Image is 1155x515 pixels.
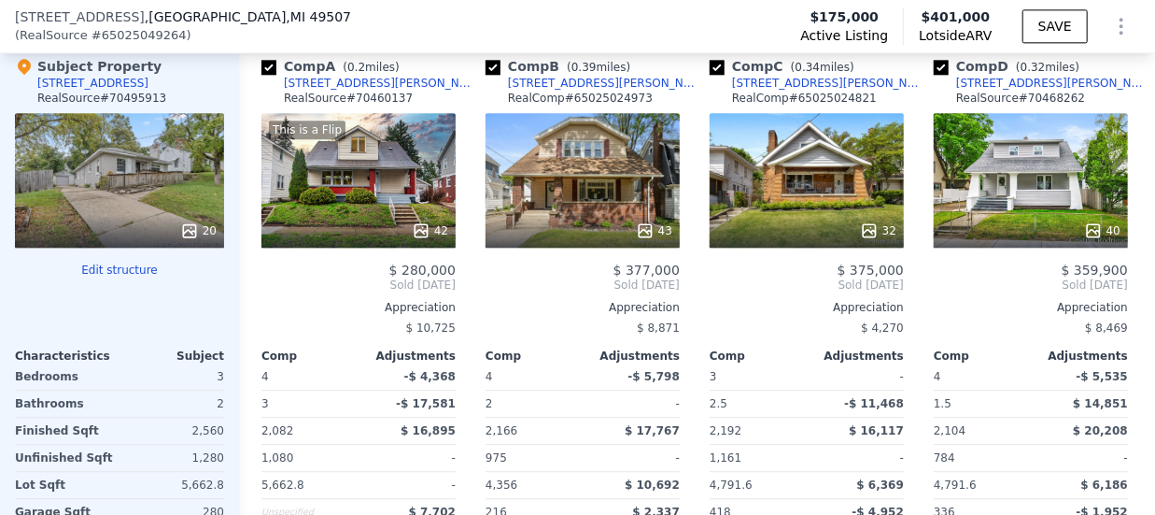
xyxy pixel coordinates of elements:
[956,91,1085,106] div: RealSource # 70468262
[807,349,904,364] div: Adjustments
[710,479,753,492] span: 4,791.6
[404,370,456,383] span: -$ 4,368
[508,91,653,106] div: RealComp # 65025024973
[37,91,166,106] div: RealSource # 70495913
[1084,222,1120,240] div: 40
[389,263,456,278] span: $ 280,000
[710,349,807,364] div: Comp
[180,222,217,240] div: 20
[359,349,456,364] div: Adjustments
[362,472,456,498] div: -
[15,349,120,364] div: Characteristics
[92,26,187,45] span: # 65025049264
[710,278,904,293] span: Sold [DATE]
[486,451,507,465] span: 975
[396,397,456,410] span: -$ 17,581
[15,26,191,45] div: ( )
[508,76,702,91] div: [STREET_ADDRESS][PERSON_NAME]
[934,349,1031,364] div: Comp
[406,322,456,335] span: $ 10,725
[732,91,877,106] div: RealComp # 65025024821
[956,76,1150,91] div: [STREET_ADDRESS][PERSON_NAME]
[362,445,456,471] div: -
[486,76,702,91] a: [STREET_ADDRESS][PERSON_NAME]
[123,445,224,471] div: 1,280
[15,418,116,444] div: Finished Sqft
[934,391,1027,417] div: 1.5
[849,424,904,437] span: $ 16,117
[625,424,680,437] span: $ 17,767
[123,418,224,444] div: 2,560
[934,278,1128,293] span: Sold [DATE]
[284,76,478,91] div: [STREET_ADDRESS][PERSON_NAME]
[628,370,680,383] span: -$ 5,798
[583,349,680,364] div: Adjustments
[586,391,680,417] div: -
[783,61,862,74] span: ( miles)
[1077,370,1128,383] span: -$ 5,535
[810,445,904,471] div: -
[838,263,904,278] span: $ 375,000
[15,472,116,498] div: Lot Sqft
[335,61,406,74] span: ( miles)
[123,472,224,498] div: 5,662.8
[1073,424,1128,437] span: $ 20,208
[857,479,904,492] span: $ 6,369
[486,370,493,383] span: 4
[486,424,517,437] span: 2,166
[613,263,680,278] span: $ 377,000
[710,300,904,315] div: Appreciation
[15,364,116,390] div: Bedrooms
[860,222,896,240] div: 32
[261,349,359,364] div: Comp
[710,424,741,437] span: 2,192
[486,57,638,76] div: Comp B
[286,9,351,24] span: , MI 49507
[795,61,820,74] span: 0.34
[15,263,224,278] button: Edit structure
[37,76,148,91] div: [STREET_ADDRESS]
[261,76,478,91] a: [STREET_ADDRESS][PERSON_NAME]
[261,370,269,383] span: 4
[810,7,880,26] span: $175,000
[934,76,1150,91] a: [STREET_ADDRESS][PERSON_NAME]
[934,57,1087,76] div: Comp D
[15,57,162,76] div: Subject Property
[710,370,717,383] span: 3
[800,26,888,45] span: Active Listing
[486,300,680,315] div: Appreciation
[1073,397,1128,410] span: $ 14,851
[637,322,680,335] span: $ 8,871
[710,391,803,417] div: 2.5
[261,57,407,76] div: Comp A
[810,364,904,390] div: -
[1103,7,1140,45] button: Show Options
[934,479,977,492] span: 4,791.6
[20,26,88,45] span: RealSource
[261,424,293,437] span: 2,082
[1031,349,1128,364] div: Adjustments
[1081,479,1128,492] span: $ 6,186
[710,451,741,465] span: 1,161
[586,445,680,471] div: -
[401,424,456,437] span: $ 16,895
[1062,263,1128,278] span: $ 359,900
[710,57,862,76] div: Comp C
[636,222,672,240] div: 43
[261,479,304,492] span: 5,662.8
[120,349,224,364] div: Subject
[15,391,116,417] div: Bathrooms
[934,300,1128,315] div: Appreciation
[261,391,355,417] div: 3
[710,76,926,91] a: [STREET_ADDRESS][PERSON_NAME]
[261,278,456,293] span: Sold [DATE]
[123,391,224,417] div: 2
[123,364,224,390] div: 3
[922,9,991,24] span: $401,000
[559,61,638,74] span: ( miles)
[486,349,583,364] div: Comp
[269,121,345,139] div: This is a Flip
[1022,9,1088,43] button: SAVE
[486,278,680,293] span: Sold [DATE]
[625,479,680,492] span: $ 10,692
